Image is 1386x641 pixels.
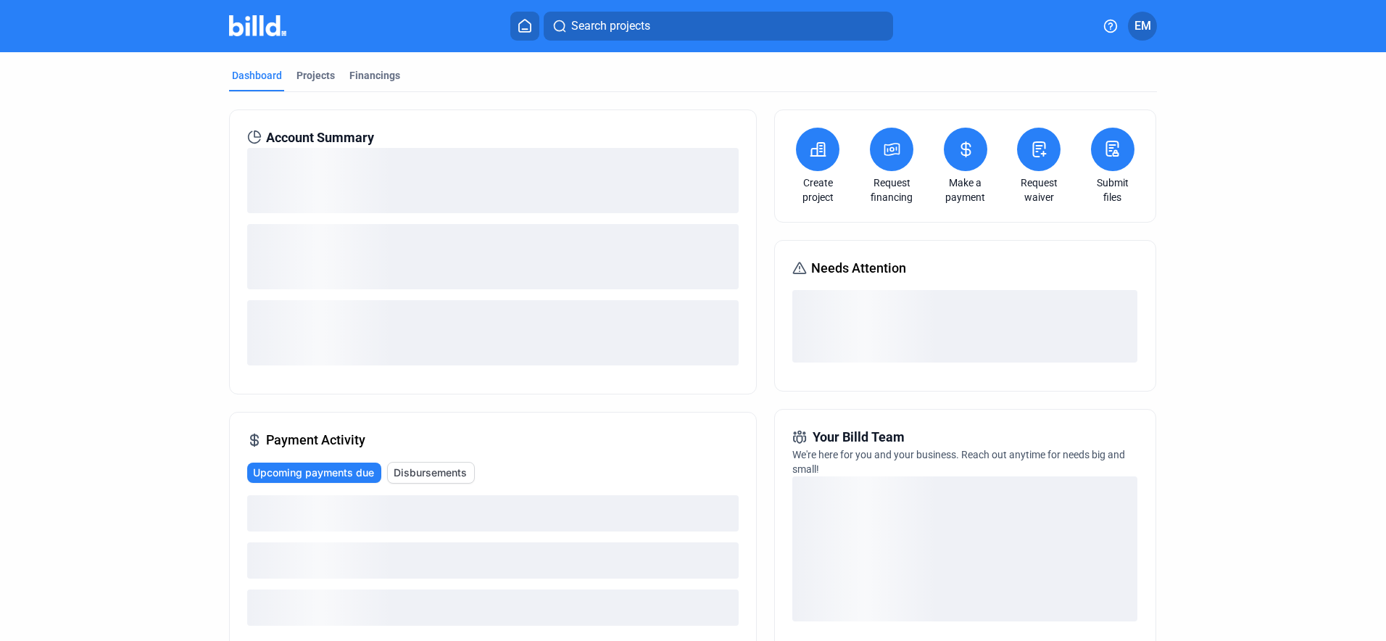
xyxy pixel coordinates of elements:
[792,449,1125,475] span: We're here for you and your business. Reach out anytime for needs big and small!
[544,12,893,41] button: Search projects
[1087,175,1138,204] a: Submit files
[387,462,475,484] button: Disbursements
[571,17,650,35] span: Search projects
[247,300,739,365] div: loading
[229,15,286,36] img: Billd Company Logo
[266,430,365,450] span: Payment Activity
[253,466,374,480] span: Upcoming payments due
[247,542,739,579] div: loading
[247,590,739,626] div: loading
[247,495,739,532] div: loading
[1128,12,1157,41] button: EM
[1134,17,1151,35] span: EM
[1013,175,1064,204] a: Request waiver
[792,476,1137,621] div: loading
[247,463,381,483] button: Upcoming payments due
[866,175,917,204] a: Request financing
[232,68,282,83] div: Dashboard
[266,128,374,148] span: Account Summary
[811,258,906,278] span: Needs Attention
[247,148,739,213] div: loading
[813,427,905,447] span: Your Billd Team
[792,290,1137,363] div: loading
[940,175,991,204] a: Make a payment
[394,466,467,480] span: Disbursements
[349,68,400,83] div: Financings
[296,68,335,83] div: Projects
[792,175,843,204] a: Create project
[247,224,739,289] div: loading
